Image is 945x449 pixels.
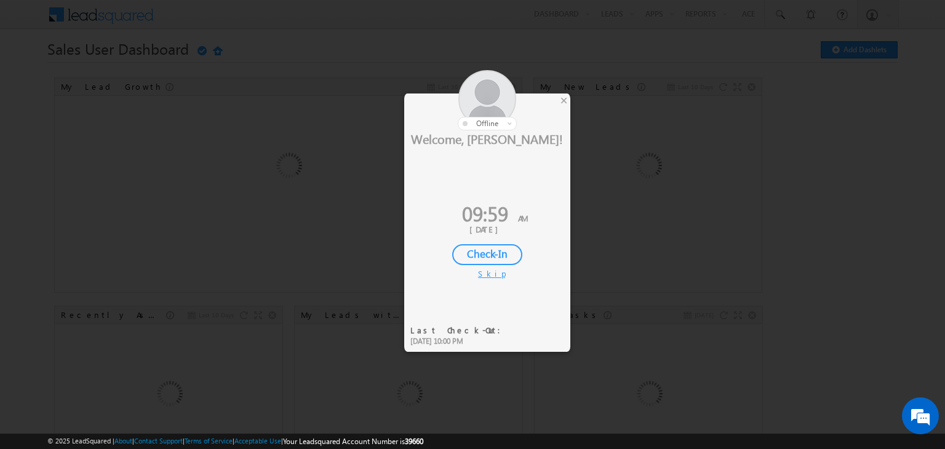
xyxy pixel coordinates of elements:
[114,437,132,445] a: About
[410,325,508,336] div: Last Check-Out:
[557,93,570,107] div: ×
[405,437,423,446] span: 39660
[47,435,423,447] span: © 2025 LeadSquared | | | | |
[476,119,498,128] span: offline
[185,437,233,445] a: Terms of Service
[234,437,281,445] a: Acceptable Use
[462,199,508,227] span: 09:59
[134,437,183,445] a: Contact Support
[518,213,528,223] span: AM
[404,130,570,146] div: Welcome, [PERSON_NAME]!
[478,268,496,279] div: Skip
[410,336,508,347] div: [DATE] 10:00 PM
[452,244,522,265] div: Check-In
[283,437,423,446] span: Your Leadsquared Account Number is
[413,224,561,235] div: [DATE]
